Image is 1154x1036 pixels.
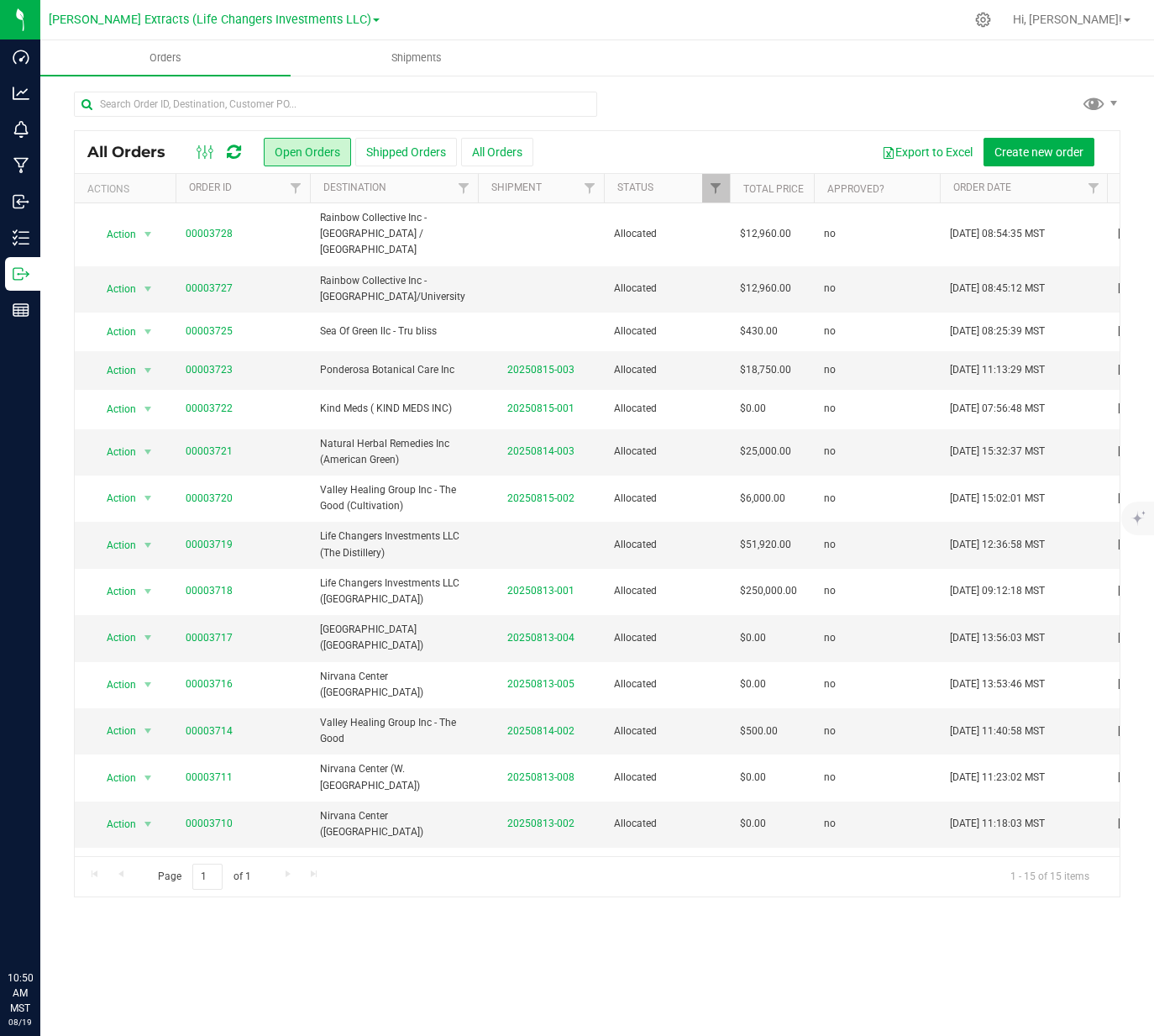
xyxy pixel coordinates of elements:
a: 00003720 [186,491,233,507]
div: Manage settings [973,12,994,28]
span: Life Changers Investments LLC (The Distillery) [320,529,468,560]
span: $0.00 [740,816,766,832]
span: Valley Healing Group Inc - The Good [320,715,468,747]
span: select [138,397,159,421]
span: no [824,444,836,460]
inline-svg: Outbound [13,266,29,282]
span: Action [92,359,137,382]
span: no [824,362,836,378]
a: 20250814-002 [507,725,574,737]
span: Orders [127,50,204,66]
inline-svg: Analytics [13,85,29,102]
span: [DATE] [1118,676,1147,692]
span: $0.00 [740,401,766,417]
span: [DATE] [1118,491,1147,507]
span: [PERSON_NAME] Extracts (Life Changers Investments LLC) [49,13,371,27]
span: $0.00 [740,630,766,646]
span: $18,750.00 [740,362,791,378]
span: $0.00 [740,770,766,786]
a: 00003725 [186,323,233,339]
span: select [138,766,159,790]
span: $51,920.00 [740,537,791,553]
span: no [824,491,836,507]
a: 20250815-003 [507,364,574,376]
span: [DATE] 13:56:03 MST [950,630,1045,646]
span: [DATE] [1118,816,1147,832]
span: [DATE] [1118,723,1147,739]
span: [DATE] [1118,770,1147,786]
span: [DATE] [1118,444,1147,460]
a: 00003710 [186,816,233,832]
a: Order ID [189,181,232,193]
span: Allocated [614,281,720,297]
span: Valley Healing Group Inc - The Good (Cultivation) [320,482,468,514]
span: $0.00 [740,676,766,692]
span: [DATE] [1118,226,1147,242]
a: 00003719 [186,537,233,553]
span: select [138,673,159,697]
inline-svg: Inventory [13,229,29,246]
span: [DATE] [1118,401,1147,417]
span: no [824,281,836,297]
span: Allocated [614,444,720,460]
span: Action [92,440,137,464]
span: $12,960.00 [740,281,791,297]
a: 00003718 [186,583,233,599]
span: $430.00 [740,323,778,339]
a: Orders [40,40,291,76]
span: [DATE] 11:13:29 MST [950,362,1045,378]
a: Order Date [953,181,1011,193]
span: Life Changers Investments LLC ([GEOGRAPHIC_DATA]) [320,576,468,607]
span: Allocated [614,816,720,832]
a: Shipment [491,181,542,193]
iframe: Resource center [17,902,67,952]
input: Search Order ID, Destination, Customer PO... [74,92,597,117]
span: Allocated [614,491,720,507]
a: 20250813-008 [507,771,574,783]
span: [DATE] 13:53:46 MST [950,676,1045,692]
a: 00003714 [186,723,233,739]
span: Action [92,486,137,510]
p: 10:50 AM MST [8,970,33,1016]
a: Filter [1080,174,1108,202]
a: Destination [323,181,386,193]
span: no [824,630,836,646]
span: [DATE] 08:54:35 MST [950,226,1045,242]
span: 1 - 15 of 15 items [997,864,1103,889]
span: [DATE] 15:32:37 MST [950,444,1045,460]
span: Shipments [369,50,464,66]
span: Allocated [614,676,720,692]
span: Allocated [614,362,720,378]
a: 00003711 [186,770,233,786]
span: [GEOGRAPHIC_DATA] ([GEOGRAPHIC_DATA]) [320,622,468,654]
span: Action [92,766,137,790]
span: [DATE] 11:18:03 MST [950,816,1045,832]
span: Action [92,534,137,557]
span: [DATE] 12:36:58 MST [950,537,1045,553]
span: select [138,223,159,246]
span: select [138,440,159,464]
span: select [138,277,159,301]
span: Action [92,320,137,344]
span: Nirvana Center ([GEOGRAPHIC_DATA]) [320,669,468,701]
a: Total Price [743,183,804,195]
a: 00003716 [186,676,233,692]
span: All Orders [87,143,182,161]
a: Filter [450,174,478,202]
span: [DATE] 11:23:02 MST [950,770,1045,786]
span: no [824,770,836,786]
span: [DATE] [1118,583,1147,599]
span: [DATE] 09:12:18 MST [950,583,1045,599]
span: [DATE] 15:02:01 MST [950,491,1045,507]
a: 20250813-005 [507,678,574,690]
span: $25,000.00 [740,444,791,460]
span: [DATE] 08:45:12 MST [950,281,1045,297]
span: Action [92,277,137,301]
span: select [138,486,159,510]
button: Export to Excel [871,138,984,166]
a: 00003721 [186,444,233,460]
span: Nirvana Center ([GEOGRAPHIC_DATA]) [320,808,468,840]
a: 00003728 [186,226,233,242]
span: Action [92,397,137,421]
a: 20250813-002 [507,818,574,829]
